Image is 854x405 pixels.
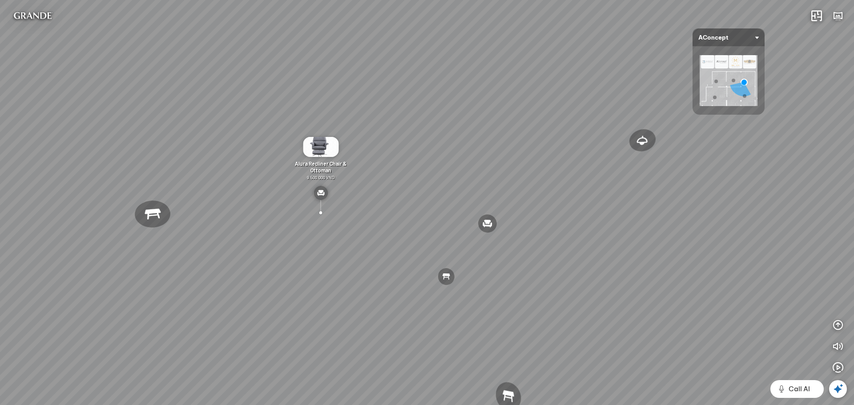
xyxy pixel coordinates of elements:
img: logo [7,7,58,25]
img: AConcept_CTMHTJT2R6E4.png [700,55,757,106]
img: type_sofa_CL2K24RXHCN6.svg [314,186,328,200]
span: Alura Recliner Chair & Ottoman [295,160,346,173]
img: Gh__th__gi_n_Al_VLUMKJWJ77CD.gif [303,137,338,157]
button: Call AI [770,380,824,398]
span: Call AI [789,384,810,394]
span: AConcept [698,28,759,46]
span: 9.500.000 VND [307,175,334,180]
